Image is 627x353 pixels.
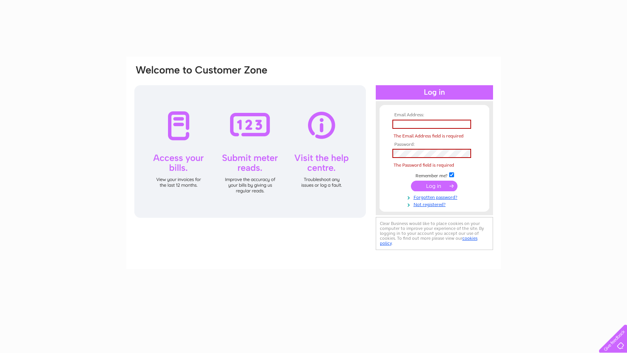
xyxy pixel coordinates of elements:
[392,200,478,208] a: Not registered?
[391,112,478,118] th: Email Address:
[392,162,479,169] span: The Password field is required
[411,181,457,191] input: Submit
[392,133,479,140] span: The Email Address field is required
[376,217,493,250] div: Clear Business would like to place cookies on your computer to improve your experience of the sit...
[391,142,478,147] th: Password:
[392,193,478,200] a: Forgotten password?
[391,171,478,179] td: Remember me?
[380,236,478,246] a: cookies policy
